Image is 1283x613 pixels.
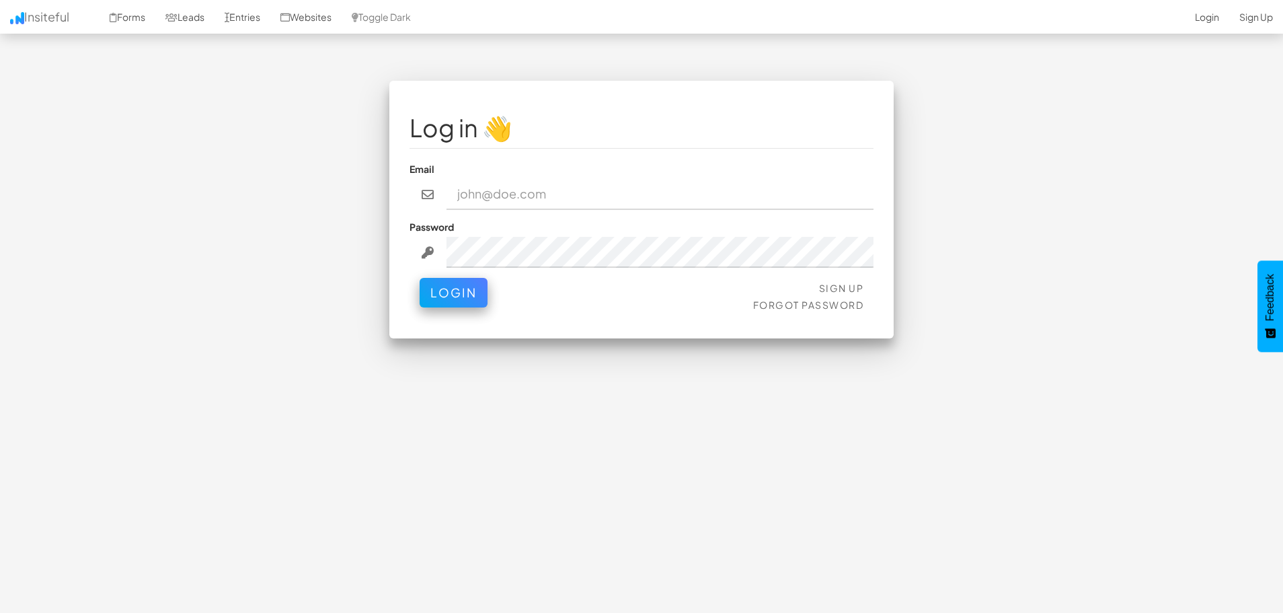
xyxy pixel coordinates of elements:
[446,179,874,210] input: john@doe.com
[410,220,454,233] label: Password
[1257,260,1283,352] button: Feedback - Show survey
[753,299,864,311] a: Forgot Password
[1264,274,1276,321] span: Feedback
[420,278,488,308] button: Login
[819,282,864,294] a: Sign Up
[10,12,24,24] img: icon.png
[410,162,434,176] label: Email
[410,114,873,141] h1: Log in 👋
